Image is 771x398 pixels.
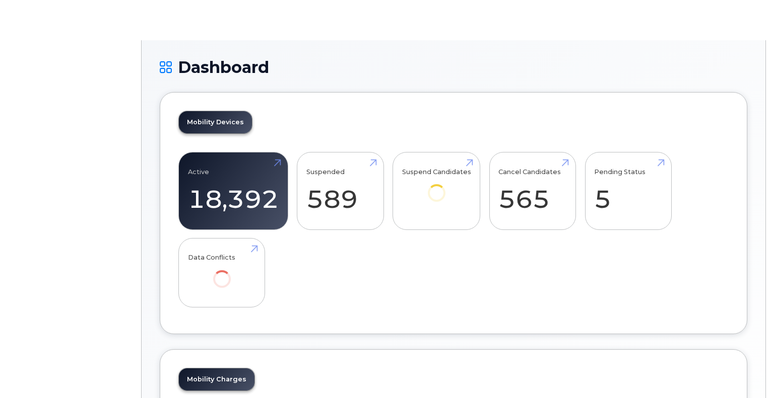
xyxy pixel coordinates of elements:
a: Pending Status 5 [594,158,662,224]
a: Mobility Charges [179,368,254,390]
a: Data Conflicts [188,244,256,301]
a: Cancel Candidates 565 [498,158,566,224]
a: Suspend Candidates [402,158,471,216]
h1: Dashboard [160,58,747,76]
a: Suspended 589 [306,158,374,224]
a: Active 18,392 [188,158,279,224]
a: Mobility Devices [179,111,252,133]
